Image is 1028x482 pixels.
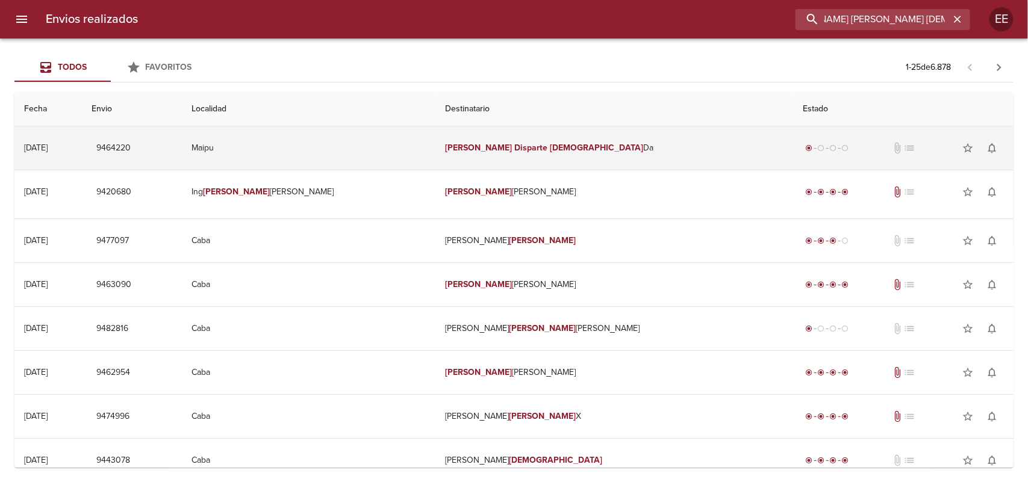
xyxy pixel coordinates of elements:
[82,92,182,126] th: Envio
[903,279,915,291] span: No tiene pedido asociado
[806,413,813,420] span: radio_button_checked
[146,62,192,72] span: Favoritos
[986,323,998,335] span: notifications_none
[446,279,512,289] em: [PERSON_NAME]
[182,263,436,306] td: Caba
[891,454,903,466] span: No tiene documentos adjuntos
[842,237,849,244] span: radio_button_unchecked
[803,410,852,422] div: Entregado
[7,5,36,34] button: menu
[806,188,813,196] span: radio_button_checked
[446,187,512,197] em: [PERSON_NAME]
[986,142,998,154] span: notifications_none
[830,237,837,244] span: radio_button_checked
[956,229,980,253] button: Agregar a favoritos
[92,362,135,384] button: 9462954
[92,450,135,472] button: 9443078
[24,187,48,197] div: [DATE]
[903,366,915,378] span: No tiene pedido asociado
[182,307,436,350] td: Caba
[818,369,825,376] span: radio_button_checked
[806,144,813,152] span: radio_button_checked
[842,144,849,152] span: radio_button_unchecked
[806,281,813,288] span: radio_button_checked
[794,92,1014,126] th: Estado
[891,142,903,154] span: No tiene documentos adjuntos
[96,141,131,156] span: 9464220
[92,318,133,340] button: 9482816
[818,188,825,196] span: radio_button_checked
[806,237,813,244] span: radio_button_checked
[903,142,915,154] span: No tiene pedido asociado
[989,7,1014,31] div: Abrir información de usuario
[550,143,643,153] em: [DEMOGRAPHIC_DATA]
[92,181,136,203] button: 9420680
[891,186,903,198] span: Tiene documentos adjuntos
[980,180,1004,204] button: Activar notificaciones
[818,413,825,420] span: radio_button_checked
[14,53,207,82] div: Tabs Envios
[842,369,849,376] span: radio_button_checked
[906,61,951,73] p: 1 - 25 de 6.878
[803,279,852,291] div: Entregado
[92,274,136,296] button: 9463090
[986,235,998,247] span: notifications_none
[842,281,849,288] span: radio_button_checked
[830,325,837,332] span: radio_button_unchecked
[891,235,903,247] span: No tiene documentos adjuntos
[903,235,915,247] span: No tiene pedido asociado
[956,404,980,428] button: Agregar a favoritos
[986,279,998,291] span: notifications_none
[980,273,1004,297] button: Activar notificaciones
[182,439,436,482] td: Caba
[818,281,825,288] span: radio_button_checked
[46,10,138,29] h6: Envios realizados
[436,170,794,214] td: [PERSON_NAME]
[803,323,852,335] div: Generado
[962,186,974,198] span: star_border
[842,325,849,332] span: radio_button_unchecked
[903,454,915,466] span: No tiene pedido asociado
[803,235,852,247] div: En viaje
[986,454,998,466] span: notifications_none
[182,170,436,214] td: Ing [PERSON_NAME]
[803,454,852,466] div: Entregado
[903,186,915,198] span: No tiene pedido asociado
[24,367,48,377] div: [DATE]
[436,92,794,126] th: Destinatario
[509,323,576,333] em: [PERSON_NAME]
[509,455,602,465] em: [DEMOGRAPHIC_DATA]
[58,62,87,72] span: Todos
[985,53,1014,82] span: Pagina siguiente
[806,457,813,464] span: radio_button_checked
[830,457,837,464] span: radio_button_checked
[980,317,1004,341] button: Activar notificaciones
[956,273,980,297] button: Agregar a favoritos
[182,395,436,438] td: Caba
[24,235,48,246] div: [DATE]
[96,321,128,336] span: 9482816
[818,144,825,152] span: radio_button_unchecked
[830,188,837,196] span: radio_button_checked
[830,281,837,288] span: radio_button_checked
[803,186,852,198] div: Entregado
[182,219,436,262] td: Caba
[980,360,1004,385] button: Activar notificaciones
[803,142,852,154] div: Generado
[96,277,131,292] span: 9463090
[962,454,974,466] span: star_border
[96,185,131,200] span: 9420680
[980,136,1004,160] button: Activar notificaciones
[818,325,825,332] span: radio_button_unchecked
[182,92,436,126] th: Localidad
[830,144,837,152] span: radio_button_unchecked
[980,448,1004,472] button: Activar notificaciones
[96,233,129,249] span: 9477097
[514,143,547,153] em: Disparte
[956,61,985,73] span: Pagina anterior
[446,367,512,377] em: [PERSON_NAME]
[92,137,136,159] button: 9464220
[436,351,794,394] td: [PERSON_NAME]
[842,413,849,420] span: radio_button_checked
[14,92,82,126] th: Fecha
